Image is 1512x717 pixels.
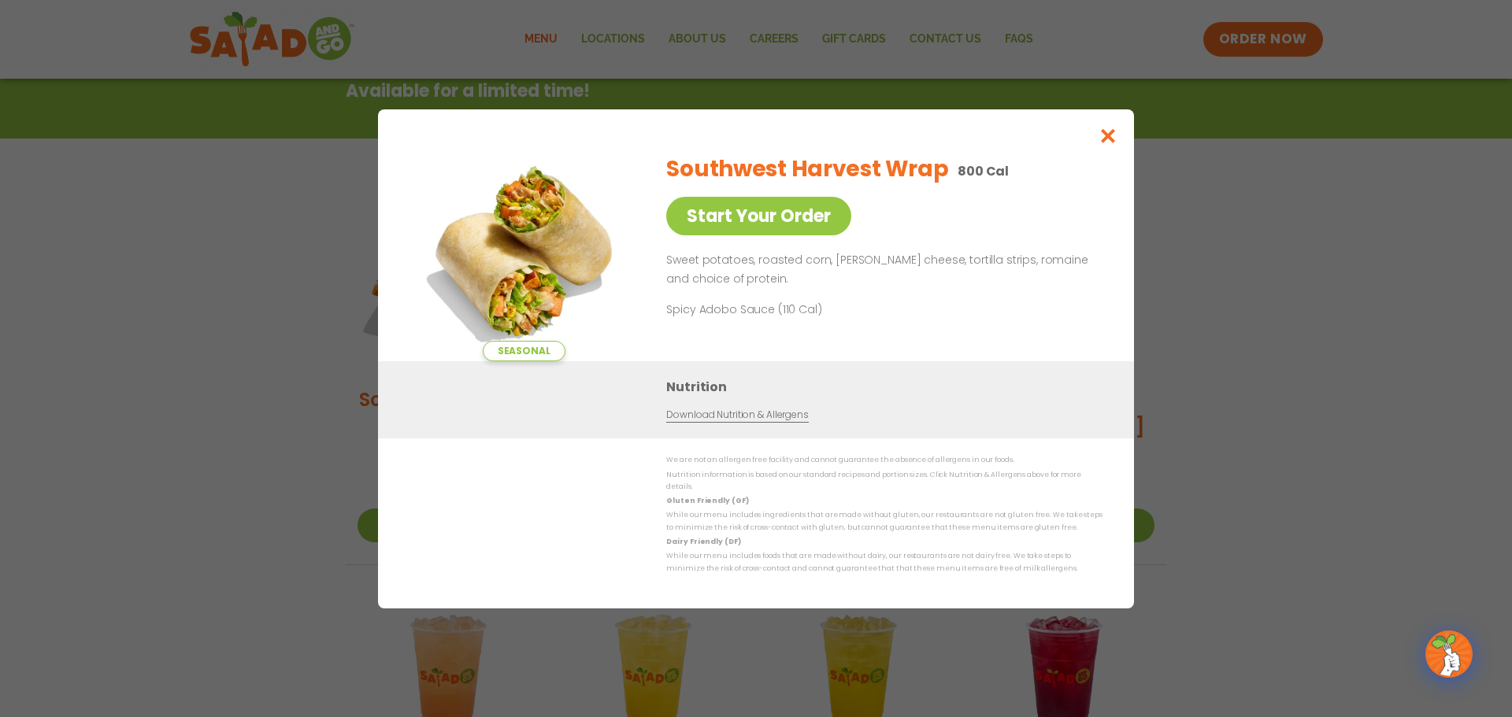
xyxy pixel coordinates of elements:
p: Sweet potatoes, roasted corn, [PERSON_NAME] cheese, tortilla strips, romaine and choice of protein. [666,251,1096,289]
img: wpChatIcon [1427,632,1471,676]
p: While our menu includes foods that are made without dairy, our restaurants are not dairy free. We... [666,550,1102,575]
p: Spicy Adobo Sauce (110 Cal) [666,301,958,317]
p: While our menu includes ingredients that are made without gluten, our restaurants are not gluten ... [666,509,1102,534]
strong: Gluten Friendly (GF) [666,496,748,505]
a: Download Nutrition & Allergens [666,408,808,423]
p: Nutrition information is based on our standard recipes and portion sizes. Click Nutrition & Aller... [666,468,1102,493]
button: Close modal [1083,109,1134,162]
p: We are not an allergen free facility and cannot guarantee the absence of allergens in our foods. [666,454,1102,466]
span: Seasonal [483,341,565,361]
a: Start Your Order [666,197,851,235]
h2: Southwest Harvest Wrap [666,153,948,186]
img: Featured product photo for Southwest Harvest Wrap [413,141,634,361]
strong: Dairy Friendly (DF) [666,537,740,546]
h3: Nutrition [666,377,1110,397]
p: 800 Cal [958,161,1009,181]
